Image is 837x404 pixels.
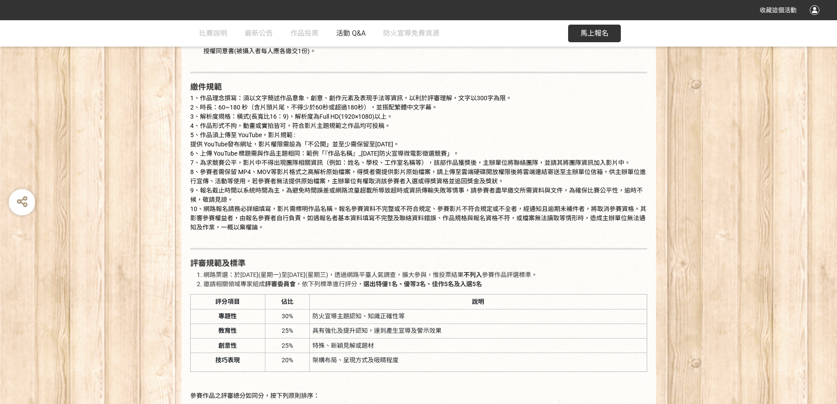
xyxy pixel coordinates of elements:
[190,82,222,91] strong: 繳件規範
[190,187,643,203] span: 9、報名截止時間以系統時間為主，為避免時間誤差或網路流量超載所導致超時或資訊傳輸失敗等情事，請參賽者盡早繳交所需資料與文件，為確保比賽公平性，逾時不候，敬請見諒。
[312,313,405,320] span: 防火宣導主題認知、知識正確性等
[190,104,438,111] span: 2、時長：60~180 秒（含片頭片尾，不得少於60秒或超過180秒），並搭配繁體中文字幕。
[190,392,319,399] span: 參賽作品之評審總分如同分，按下列原則排序：
[760,7,797,14] span: 收藏這個活動
[336,29,366,37] span: 活動 Q&A
[199,29,227,37] span: 比賽說明
[218,313,237,320] span: 專題性
[464,271,482,278] strong: 不列入
[472,298,484,305] span: 說明
[282,313,293,320] span: 30%
[190,159,630,166] span: 7、為求競賽公平，影片中不得出現團隊相關資訊（例如：姓名、學校、工作室名稱等），該部作品獲獎後，主辦單位將聯絡團隊，並請其將團隊資訊加入影片中。
[312,327,442,334] span: 具有強化及提升認知，達到產生宣導及警示效果
[203,38,647,55] span: 肖像授權同意書(如附件5)。參賽作品被攝入者如清晰可辨，應擁有肖像權，為保障參賽者與當事人之權益，參賽者需事先取得參賽作品被拍攝者同意，並填寫肖像授權同意書(被攝入者每人應各繳交1份)。
[190,258,246,268] strong: 評審規範及標準
[568,25,621,42] button: 馬上報名
[190,168,646,185] span: 8、參賽者需保留 MP4、MOV等影片格式之高解析原始檔案，得獎者需提供影片原始檔案，請上傳至雲端硬碟開放權限後將雲端連結寄送至主辦單位信箱，供主辦單位進行宣傳、活動等使用。若參賽者無法提供原始...
[265,280,296,288] strong: 評審委員會
[190,95,512,102] span: 1、作品理念撰寫：須以文字簡述作品意象、創意、創作元素及表現手法等資訊，以利於評審理解，文字以300字為限。
[245,20,273,47] a: 最新公告
[383,20,439,47] a: 防火宣導免費資源
[203,271,537,278] span: 網路票選：於[DATE](星期一)至[DATE](星期三)，透過網路平臺人氣調查，擴大參與，惟投票結果 參賽作品評選標準。
[290,29,319,37] span: 作品投票
[190,113,393,120] span: 3、解析度規格：橫式(長寬比16：9)，解析度為Full HD(1920×1080)以上。
[203,280,482,288] span: 邀請相關領域專家組成 ，依下列標準進行評分，
[190,122,391,129] span: 4、作品形式不拘，動畫或實拍皆可，符合影片主題規範之作品均可投稿。
[190,141,399,148] span: 提供 YouTube發布網址，影片權限需設為「不公開」並至少需保留至[DATE]。
[312,357,399,364] span: 架構布局、呈現方式及吸睛程度
[336,20,366,47] a: 活動 Q&A
[215,357,240,364] span: 技巧表現
[218,342,237,349] span: 創意性
[282,342,293,349] span: 25%
[290,20,319,47] a: 作品投票
[281,298,293,305] span: 佔比
[383,29,439,37] span: 防火宣導免費資源
[580,29,609,37] span: 馬上報名
[190,205,646,231] span: 10、網路報名請務必詳細填寫，影片需標明作品名稱。報名參賽資料不完整或不符合規定、參賽影片不符合規定或不全者，經通知且逾期未補件者，將取消參賽資格。其影響參賽權益者，由報名參賽者自行負責。如遇報...
[218,327,237,334] span: 教育性
[282,357,293,364] span: 20%
[312,342,374,349] span: 特殊、新穎見解或題材
[199,20,227,47] a: 比賽說明
[282,327,293,334] span: 25%
[245,29,273,37] span: 最新公告
[190,131,295,138] span: 5、作品須上傳至 YouTube，影片規範 :
[363,280,482,288] strong: 選出特優1名、優等3名、佳作5名及入選5名
[215,298,240,305] span: 評分項目
[190,150,459,157] span: 6、上傳 YouTube 標題需與作品主題相同：範例「『作品名稱』_[DATE]防火宣導微電影徵選競賽」。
